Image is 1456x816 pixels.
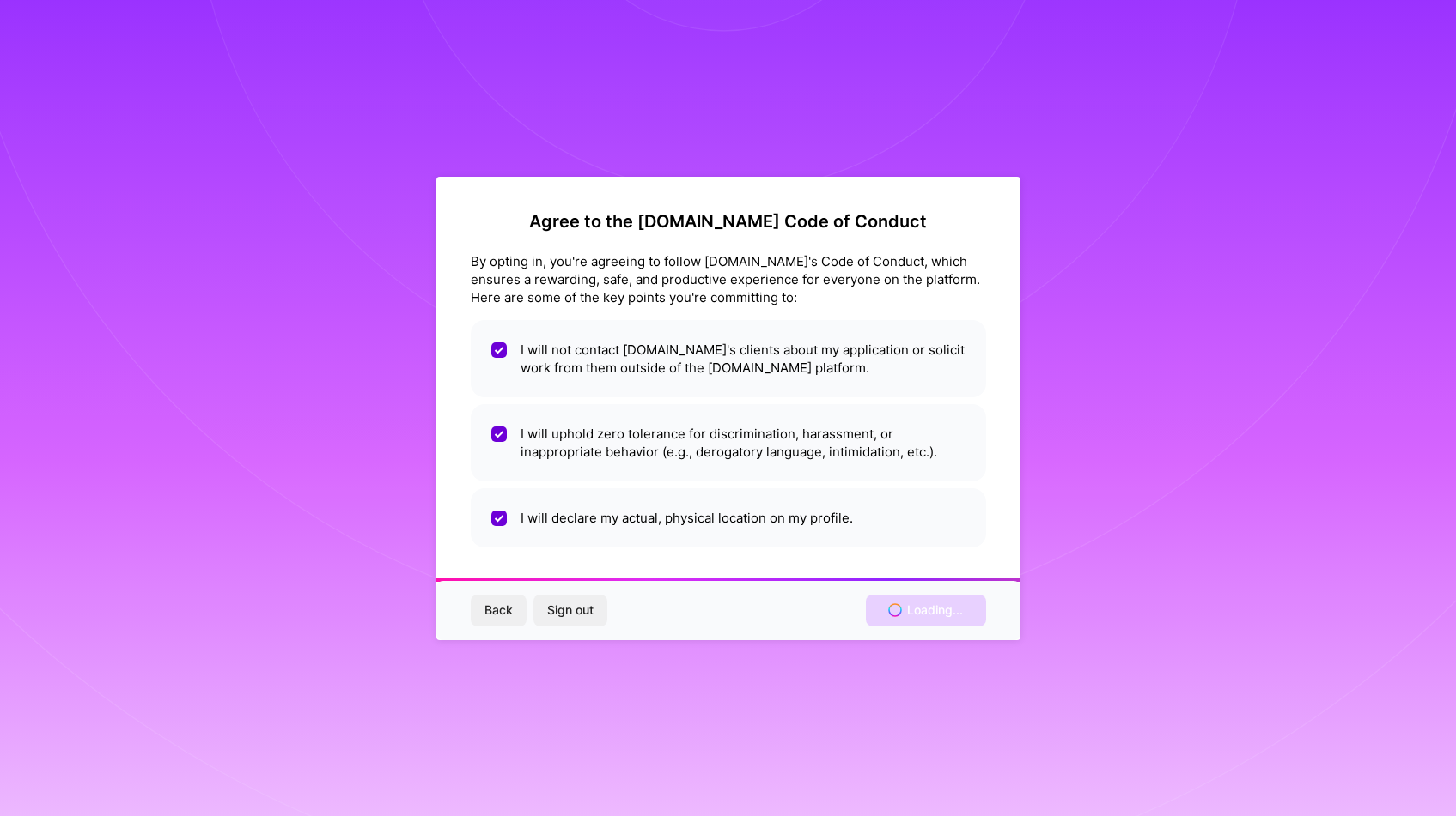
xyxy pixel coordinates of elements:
button: Back [471,595,527,626]
li: I will declare my actual, physical location on my profile. [471,488,986,547]
span: Back [484,601,513,619]
button: Sign out [533,595,607,626]
li: I will not contact [DOMAIN_NAME]'s clients about my application or solicit work from them outside... [471,320,986,397]
h2: Agree to the [DOMAIN_NAME] Code of Conduct [471,211,986,232]
div: By opting in, you're agreeing to follow [DOMAIN_NAME]'s Code of Conduct, which ensures a rewardin... [471,252,986,306]
span: Sign out [547,601,594,619]
li: I will uphold zero tolerance for discrimination, harassment, or inappropriate behavior (e.g., der... [471,404,986,481]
